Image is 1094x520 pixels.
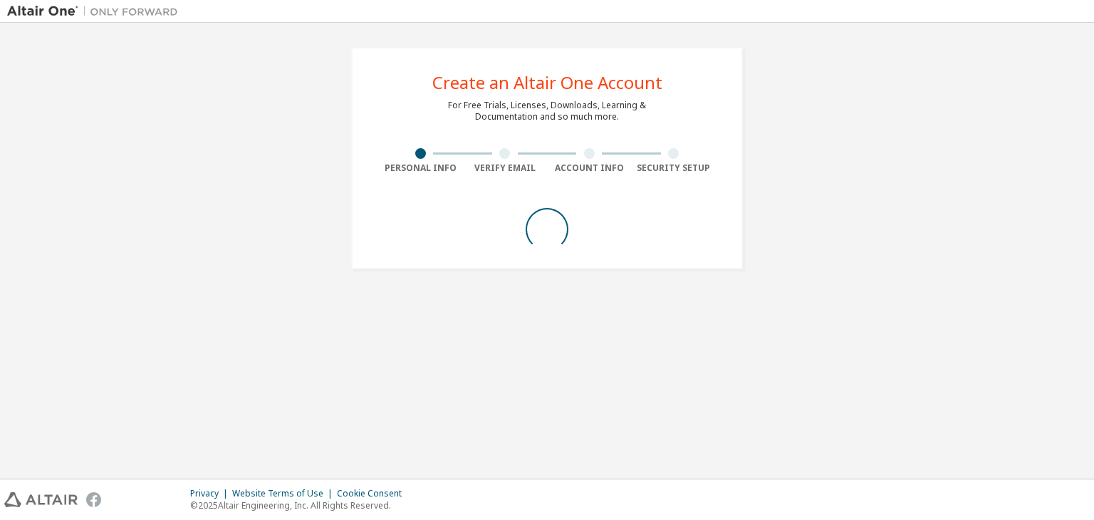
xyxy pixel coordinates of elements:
[378,162,463,174] div: Personal Info
[463,162,548,174] div: Verify Email
[7,4,185,19] img: Altair One
[190,488,232,499] div: Privacy
[547,162,632,174] div: Account Info
[337,488,410,499] div: Cookie Consent
[448,100,646,123] div: For Free Trials, Licenses, Downloads, Learning & Documentation and so much more.
[190,499,410,511] p: © 2025 Altair Engineering, Inc. All Rights Reserved.
[232,488,337,499] div: Website Terms of Use
[432,74,662,91] div: Create an Altair One Account
[632,162,717,174] div: Security Setup
[86,492,101,507] img: facebook.svg
[4,492,78,507] img: altair_logo.svg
